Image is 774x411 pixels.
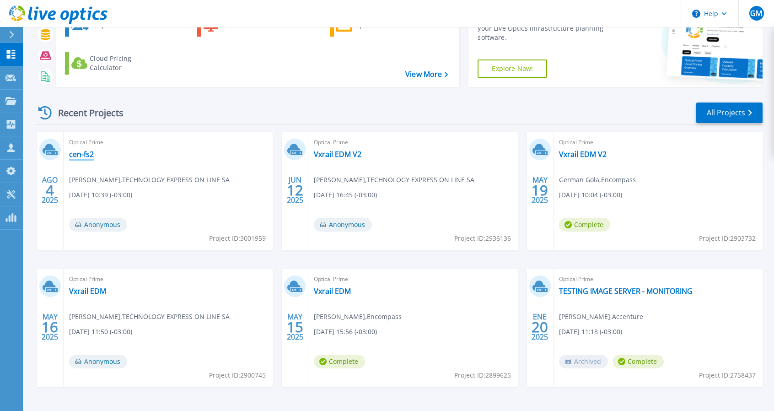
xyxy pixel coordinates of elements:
span: Complete [314,355,365,368]
a: Vxrail EDM V2 [559,150,607,159]
span: Anonymous [314,218,372,232]
span: [DATE] 10:39 (-03:00) [69,190,132,200]
span: 19 [532,186,548,194]
div: Recent Projects [35,102,136,124]
span: GM [750,10,762,17]
span: Optical Prime [69,274,267,284]
span: Archived [559,355,608,368]
span: 20 [532,323,548,331]
span: [DATE] 16:45 (-03:00) [314,190,377,200]
span: Project ID: 2936136 [454,233,511,243]
span: Complete [613,355,664,368]
span: Complete [559,218,610,232]
span: 12 [287,186,303,194]
div: MAY 2025 [286,310,304,344]
span: [PERSON_NAME] , TECHNOLOGY EXPRESS ON LINE SA [314,175,474,185]
a: Explore Now! [478,59,547,78]
a: TESTING IMAGE SERVER - MONITORING [559,287,693,296]
span: [PERSON_NAME] , Accenture [559,312,643,322]
span: [PERSON_NAME] , TECHNOLOGY EXPRESS ON LINE SA [69,175,230,185]
span: Optical Prime [69,137,267,147]
span: 4 [46,186,54,194]
span: Optical Prime [314,274,512,284]
div: ENE 2025 [531,310,548,344]
span: [PERSON_NAME] , Encompass [314,312,402,322]
span: German Gola , Encompass [559,175,636,185]
span: [DATE] 10:04 (-03:00) [559,190,622,200]
div: MAY 2025 [531,173,548,207]
span: [DATE] 11:50 (-03:00) [69,327,132,337]
a: Vxrail EDM [314,287,351,296]
span: Optical Prime [314,137,512,147]
span: Project ID: 2903732 [699,233,756,243]
a: cen-fs2 [69,150,94,159]
a: Vxrail EDM V2 [314,150,361,159]
span: Project ID: 3001959 [209,233,266,243]
span: Project ID: 2900745 [209,370,266,380]
span: [DATE] 11:18 (-03:00) [559,327,622,337]
div: JUN 2025 [286,173,304,207]
span: Project ID: 2899625 [454,370,511,380]
div: MAY 2025 [41,310,59,344]
span: 16 [42,323,58,331]
div: AGO 2025 [41,173,59,207]
span: Anonymous [69,218,127,232]
a: Cloud Pricing Calculator [65,52,167,75]
span: Optical Prime [559,137,757,147]
span: 15 [287,323,303,331]
span: [PERSON_NAME] , TECHNOLOGY EXPRESS ON LINE SA [69,312,230,322]
span: Optical Prime [559,274,757,284]
a: All Projects [696,103,763,123]
a: View More [405,70,448,79]
span: Anonymous [69,355,127,368]
span: Project ID: 2758437 [699,370,756,380]
div: Cloud Pricing Calculator [90,54,163,72]
span: [DATE] 15:56 (-03:00) [314,327,377,337]
a: Vxrail EDM [69,287,106,296]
